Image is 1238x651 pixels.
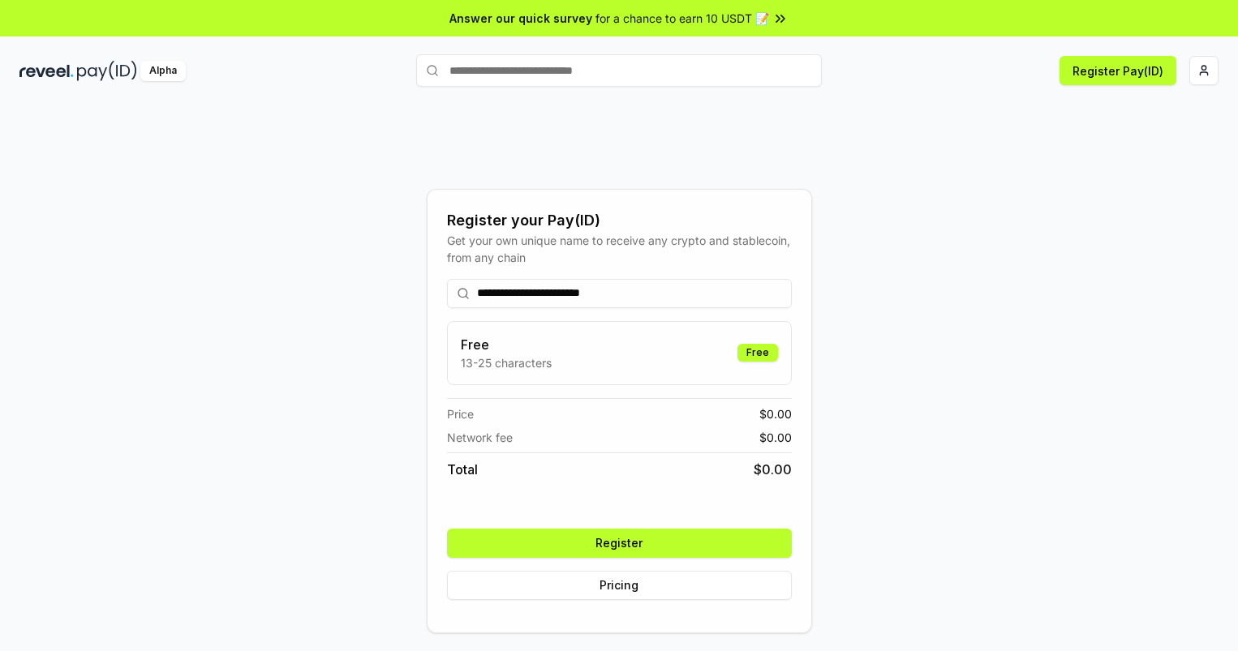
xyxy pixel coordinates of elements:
[447,209,792,232] div: Register your Pay(ID)
[77,61,137,81] img: pay_id
[754,460,792,479] span: $ 0.00
[1060,56,1176,85] button: Register Pay(ID)
[449,10,592,27] span: Answer our quick survey
[447,571,792,600] button: Pricing
[759,429,792,446] span: $ 0.00
[595,10,769,27] span: for a chance to earn 10 USDT 📝
[447,529,792,558] button: Register
[140,61,186,81] div: Alpha
[19,61,74,81] img: reveel_dark
[447,405,474,422] span: Price
[737,344,778,362] div: Free
[759,405,792,422] span: $ 0.00
[461,354,552,371] p: 13-25 characters
[447,460,478,479] span: Total
[447,232,792,266] div: Get your own unique name to receive any crypto and stablecoin, from any chain
[461,335,552,354] h3: Free
[447,429,513,446] span: Network fee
